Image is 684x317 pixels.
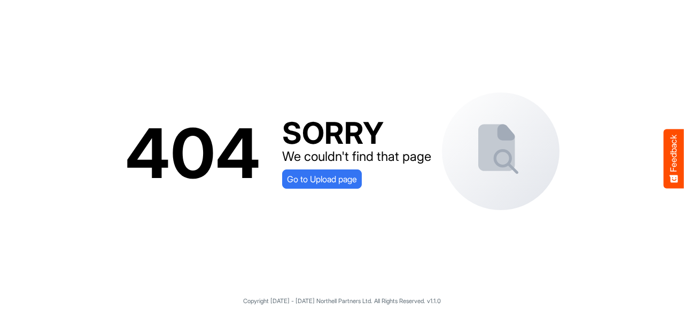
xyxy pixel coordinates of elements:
[664,129,684,188] button: Feedback
[282,118,431,148] div: SORRY
[282,169,362,189] a: Go to Upload page
[287,172,357,186] span: Go to Upload page
[125,122,261,184] div: 404
[282,148,431,165] div: We couldn't find that page
[11,296,673,306] p: Copyright [DATE] - [DATE] Northell Partners Ltd. All Rights Reserved. v1.1.0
